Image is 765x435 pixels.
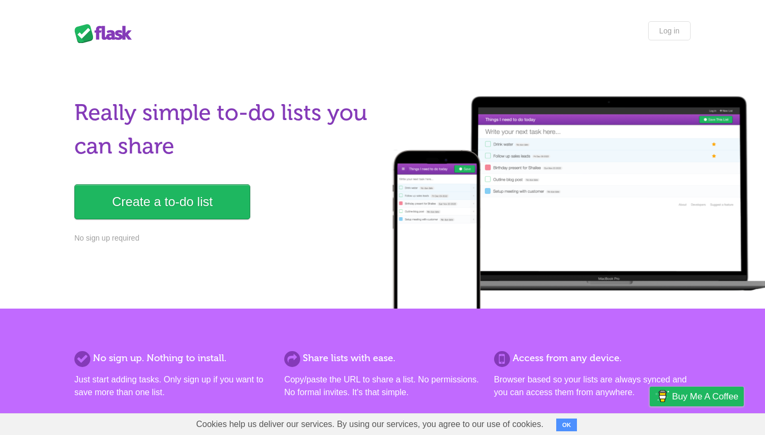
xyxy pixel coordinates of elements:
[185,414,554,435] span: Cookies help us deliver our services. By using our services, you agree to our use of cookies.
[672,387,738,406] span: Buy me a coffee
[74,233,376,244] p: No sign up required
[494,351,691,365] h2: Access from any device.
[74,96,376,163] h1: Really simple to-do lists you can share
[284,351,481,365] h2: Share lists with ease.
[284,373,481,399] p: Copy/paste the URL to share a list. No permissions. No formal invites. It's that simple.
[494,373,691,399] p: Browser based so your lists are always synced and you can access them from anywhere.
[74,351,271,365] h2: No sign up. Nothing to install.
[556,419,577,431] button: OK
[648,21,691,40] a: Log in
[655,387,669,405] img: Buy me a coffee
[74,373,271,399] p: Just start adding tasks. Only sign up if you want to save more than one list.
[650,387,744,406] a: Buy me a coffee
[74,184,250,219] a: Create a to-do list
[74,24,138,43] div: Flask Lists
